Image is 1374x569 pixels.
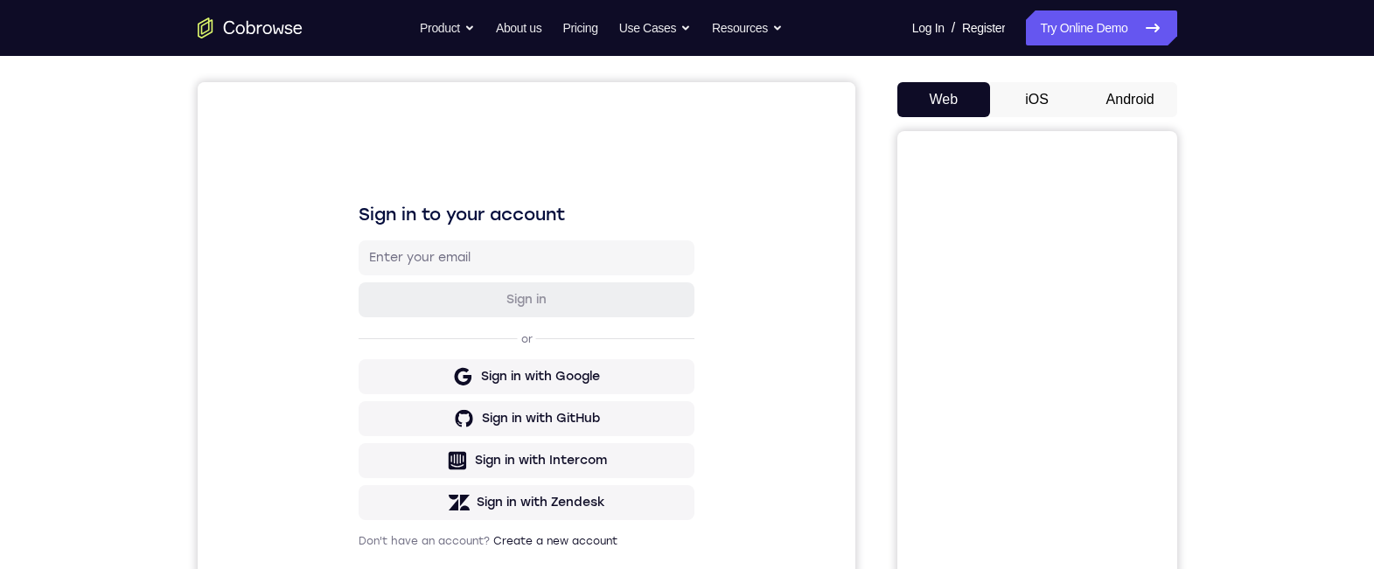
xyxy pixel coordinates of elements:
[619,10,691,45] button: Use Cases
[284,328,402,345] div: Sign in with GitHub
[161,452,497,466] p: Don't have an account?
[712,10,783,45] button: Resources
[496,10,541,45] a: About us
[161,403,497,438] button: Sign in with Zendesk
[320,250,338,264] p: or
[962,10,1005,45] a: Register
[277,370,409,387] div: Sign in with Intercom
[562,10,597,45] a: Pricing
[198,17,303,38] a: Go to the home page
[296,453,420,465] a: Create a new account
[161,277,497,312] button: Sign in with Google
[161,319,497,354] button: Sign in with GitHub
[420,10,475,45] button: Product
[912,10,945,45] a: Log In
[990,82,1084,117] button: iOS
[161,361,497,396] button: Sign in with Intercom
[279,412,408,429] div: Sign in with Zendesk
[952,17,955,38] span: /
[897,82,991,117] button: Web
[1084,82,1177,117] button: Android
[283,286,402,303] div: Sign in with Google
[1026,10,1176,45] a: Try Online Demo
